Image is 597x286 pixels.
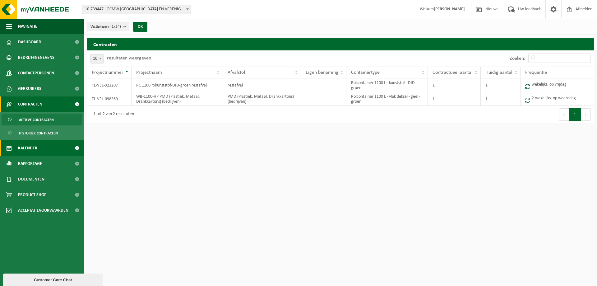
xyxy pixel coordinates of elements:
td: wekelijks, op vrijdag [521,78,594,92]
span: Vestigingen [90,22,121,31]
span: Huidig aantal [485,70,512,75]
iframe: chat widget [3,272,104,286]
span: Contracten [18,96,42,112]
span: Navigatie [18,19,37,34]
td: TL-VEL-022207 [87,78,132,92]
span: Product Shop [18,187,46,203]
button: Vestigingen(1/54) [87,22,129,31]
span: Contactpersonen [18,65,54,81]
span: Dashboard [18,34,41,50]
button: Next [581,108,591,121]
td: Rolcontainer 1100 L - kunststof - DID - groen [346,78,428,92]
td: RC 1100 lt-kunststof-DID-groen restafval [132,78,223,92]
button: Previous [559,108,569,121]
label: resultaten weergeven [107,56,151,61]
label: Zoeken: [510,56,525,61]
span: Acceptatievoorwaarden [18,203,68,218]
span: Gebruikers [18,81,41,96]
span: Contractueel aantal [433,70,473,75]
td: 1 [428,78,481,92]
td: 1 [481,78,521,92]
button: 1 [569,108,581,121]
span: 10 [90,54,104,63]
td: Rolcontainer 1100 L - vlak deksel - geel - groen [346,92,428,106]
td: 2-wekelijks, op woensdag [521,92,594,106]
span: Actieve contracten [19,114,54,126]
span: Projectnaam [136,70,162,75]
strong: [PERSON_NAME] [434,7,465,12]
a: Actieve contracten [2,114,82,125]
span: Historiek contracten [19,127,58,139]
td: 1 [481,92,521,106]
span: Kalender [18,140,37,156]
div: 1 tot 2 van 2 resultaten [90,109,134,120]
count: (1/54) [110,25,121,29]
span: Afvalstof [228,70,245,75]
h2: Contracten [87,38,594,50]
span: Eigen benaming [306,70,338,75]
span: Rapportage [18,156,42,171]
span: Containertype [351,70,380,75]
a: Historiek contracten [2,127,82,139]
td: TL-VEL-098369 [87,92,132,106]
button: OK [133,22,147,32]
span: Frequentie [525,70,547,75]
span: Bedrijfsgegevens [18,50,54,65]
td: WB-1100-HP PMD (Plastiek, Metaal, Drankkartons) (bedrijven) [132,92,223,106]
span: Documenten [18,171,44,187]
td: PMD (Plastiek, Metaal, Drankkartons) (bedrijven) [223,92,301,106]
span: Projectnummer [92,70,123,75]
td: 1 [428,92,481,106]
span: 10-739447 - OCMW BRUGGE EN VERENIGINGEN - BRUGGE [82,5,191,14]
td: restafval [223,78,301,92]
